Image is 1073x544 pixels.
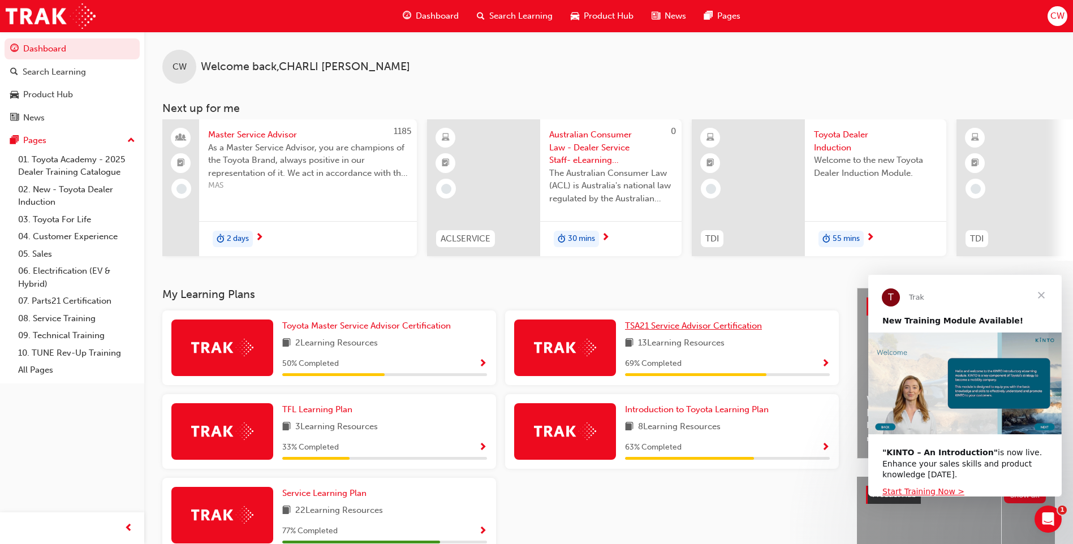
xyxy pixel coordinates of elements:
button: DashboardSearch LearningProduct HubNews [5,36,140,130]
iframe: Intercom live chat [1035,506,1062,533]
img: Trak [191,506,253,524]
span: Australian Consumer Law - Dealer Service Staff- eLearning Module [549,128,673,167]
span: duration-icon [822,232,830,247]
img: Trak [534,339,596,356]
span: search-icon [10,67,18,77]
span: guage-icon [10,44,19,54]
a: 05. Sales [14,245,140,263]
span: pages-icon [704,9,713,23]
span: TFL Learning Plan [282,404,352,415]
a: 08. Service Training [14,310,140,327]
img: Trak [6,3,96,29]
a: 01. Toyota Academy - 2025 Dealer Training Catalogue [14,151,140,181]
h3: Next up for me [144,102,1073,115]
span: 33 % Completed [282,441,339,454]
span: search-icon [477,9,485,23]
img: Trak [191,422,253,440]
a: 09. Technical Training [14,327,140,344]
a: Latest NewsShow all [867,297,1045,316]
a: 03. Toyota For Life [14,211,140,228]
span: Pages [717,10,740,23]
span: 3 Learning Resources [295,420,378,434]
span: 13 Learning Resources [638,336,725,351]
a: 10. TUNE Rev-Up Training [14,344,140,362]
a: TDIToyota Dealer InductionWelcome to the new Toyota Dealer Induction Module.duration-icon55 mins [692,119,946,256]
span: duration-icon [558,232,566,247]
a: 02. New - Toyota Dealer Induction [14,181,140,211]
a: Search Learning [5,62,140,83]
span: 77 % Completed [282,525,338,538]
a: pages-iconPages [695,5,749,28]
span: pages-icon [10,136,19,146]
span: 1 [1058,506,1067,515]
span: 55 mins [833,232,860,245]
img: Trak [534,422,596,440]
iframe: Intercom live chat message [868,275,1062,496]
button: Pages [5,130,140,151]
span: 50 % Completed [282,357,339,370]
div: News [23,111,45,124]
span: MAS [208,179,408,192]
a: search-iconSearch Learning [468,5,562,28]
img: Trak [191,339,253,356]
a: Product Hub [5,84,140,105]
span: TDI [705,232,719,245]
span: Welcome back , CHARLI [PERSON_NAME] [201,61,410,74]
span: As a Master Service Advisor, you are champions of the Toyota Brand, always positive in our repres... [208,141,408,180]
a: News [5,107,140,128]
button: Show Progress [479,524,487,538]
span: Revolutionise the way you access and manage your learning resources. [867,419,1045,444]
div: Pages [23,134,46,147]
span: Welcome to the new Toyota Dealer Induction Module. [814,154,937,179]
span: up-icon [127,133,135,148]
span: Search Learning [489,10,553,23]
span: book-icon [282,420,291,434]
span: learningRecordVerb_NONE-icon [441,184,451,194]
a: news-iconNews [643,5,695,28]
a: Introduction to Toyota Learning Plan [625,403,773,416]
span: car-icon [10,90,19,100]
span: Product Hub [584,10,634,23]
div: Search Learning [23,66,86,79]
span: Master Service Advisor [208,128,408,141]
span: Show Progress [479,443,487,453]
span: booktick-icon [971,156,979,171]
button: Show Progress [479,357,487,371]
span: Show Progress [821,443,830,453]
span: learningResourceType_ELEARNING-icon [706,131,714,145]
a: 07. Parts21 Certification [14,292,140,310]
a: 0ACLSERVICEAustralian Consumer Law - Dealer Service Staff- eLearning ModuleThe Australian Consume... [427,119,682,256]
div: Product Hub [23,88,73,101]
button: Show Progress [479,441,487,455]
a: 04. Customer Experience [14,228,140,245]
span: 22 Learning Resources [295,504,383,518]
span: TDI [970,232,984,245]
a: All Pages [14,361,140,379]
a: Latest NewsShow allWelcome to your new Training Resource CentreRevolutionise the way you access a... [857,288,1055,459]
span: car-icon [571,9,579,23]
a: Product HubShow all [866,486,1046,504]
span: prev-icon [124,521,133,536]
span: Show Progress [479,526,487,537]
span: Toyota Master Service Advisor Certification [282,321,451,331]
span: 2 Learning Resources [295,336,378,351]
h3: My Learning Plans [162,288,839,301]
span: 8 Learning Resources [638,420,721,434]
span: learningResourceType_ELEARNING-icon [442,131,450,145]
span: Introduction to Toyota Learning Plan [625,404,769,415]
a: Dashboard [5,38,140,59]
span: next-icon [866,233,874,243]
a: car-iconProduct Hub [562,5,643,28]
a: 1185Master Service AdvisorAs a Master Service Advisor, you are champions of the Toyota Brand, alw... [162,119,417,256]
a: 06. Electrification (EV & Hybrid) [14,262,140,292]
span: Welcome to your new Training Resource Centre [867,394,1045,419]
span: guage-icon [403,9,411,23]
span: book-icon [625,336,634,351]
span: news-icon [10,113,19,123]
span: booktick-icon [177,156,185,171]
span: 2 days [227,232,249,245]
span: Service Learning Plan [282,488,367,498]
span: book-icon [282,336,291,351]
